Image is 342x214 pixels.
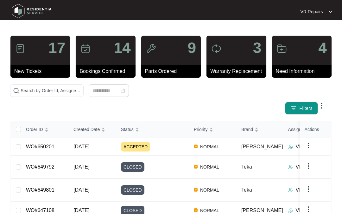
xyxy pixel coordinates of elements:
a: WO#650201 [26,144,54,149]
p: 14 [114,40,130,56]
img: icon [211,44,221,54]
p: VR Repairs [300,9,323,15]
span: Order ID [26,126,43,133]
img: dropdown arrow [305,205,312,213]
input: Search by Order Id, Assignee Name, Customer Name, Brand and Model [21,87,81,94]
span: Assignee [288,126,307,133]
img: icon [15,44,25,54]
a: WO#647108 [26,208,54,213]
img: icon [277,44,287,54]
img: Vercel Logo [194,165,198,169]
span: [PERSON_NAME] [241,144,283,149]
span: CLOSED [121,162,144,172]
img: Assigner Icon [288,144,293,149]
span: [DATE] [73,164,89,169]
span: [DATE] [73,144,89,149]
p: Parts Ordered [145,68,201,75]
span: [DATE] [73,208,89,213]
span: Teka [241,164,252,169]
a: WO#649792 [26,164,54,169]
img: icon [80,44,91,54]
a: WO#649801 [26,187,54,193]
p: Need Information [276,68,332,75]
img: Vercel Logo [194,145,198,148]
p: 9 [187,40,196,56]
img: dropdown arrow [329,10,332,13]
img: Vercel Logo [194,208,198,212]
span: ACCEPTED [121,142,150,152]
img: icon [146,44,156,54]
th: Status [116,121,189,138]
span: NORMAL [198,163,222,171]
th: Priority [189,121,236,138]
button: filter iconFilters [285,102,318,115]
p: 3 [253,40,262,56]
img: Assigner Icon [288,164,293,169]
span: Priority [194,126,208,133]
span: [DATE] [73,187,89,193]
img: Vercel Logo [194,188,198,192]
p: New Tickets [14,68,70,75]
p: 17 [48,40,65,56]
span: CLOSED [121,185,144,195]
th: Brand [236,121,283,138]
img: dropdown arrow [305,142,312,149]
span: Teka [241,187,252,193]
span: NORMAL [198,143,222,151]
img: Assigner Icon [288,208,293,213]
img: filter icon [290,105,297,111]
span: Filters [299,105,313,112]
img: residentia service logo [9,2,54,21]
span: [PERSON_NAME] [241,208,283,213]
span: NORMAL [198,186,222,194]
span: Created Date [73,126,100,133]
p: VR Repairs [296,143,322,151]
span: Status [121,126,134,133]
img: dropdown arrow [305,185,312,193]
span: Brand [241,126,253,133]
p: Bookings Confirmed [79,68,135,75]
th: Created Date [68,121,116,138]
p: Warranty Replacement [210,68,266,75]
img: dropdown arrow [305,162,312,170]
th: Order ID [21,121,68,138]
img: search-icon [13,87,19,94]
p: VR Repairs [296,163,322,171]
img: dropdown arrow [318,102,326,110]
p: VR Repairs [296,186,322,194]
p: 4 [318,40,327,56]
img: Assigner Icon [288,187,293,193]
th: Actions [300,121,331,138]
